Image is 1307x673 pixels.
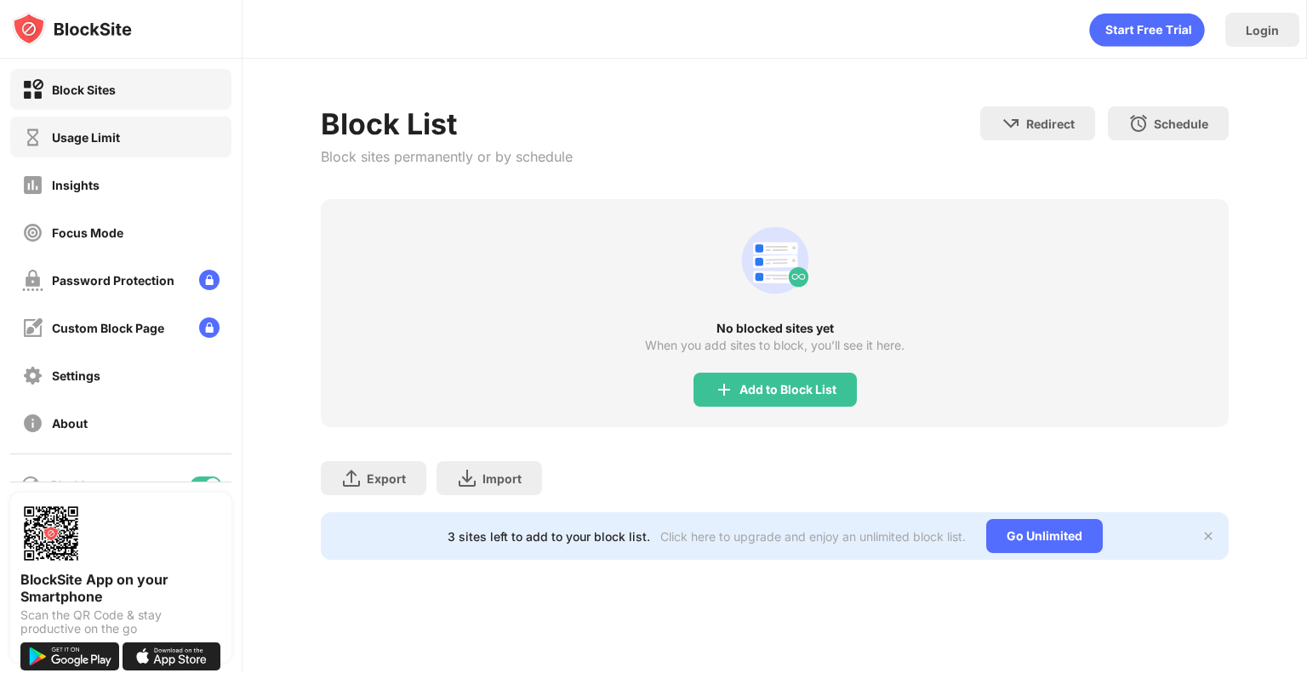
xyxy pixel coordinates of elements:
img: blocking-icon.svg [20,475,41,495]
div: Import [482,471,522,486]
div: Login [1246,23,1279,37]
div: Custom Block Page [52,321,164,335]
div: Insights [52,178,100,192]
img: insights-off.svg [22,174,43,196]
img: about-off.svg [22,413,43,434]
div: No blocked sites yet [321,322,1229,335]
div: Focus Mode [52,225,123,240]
div: animation [734,220,816,301]
div: 3 sites left to add to your block list. [448,529,650,544]
img: get-it-on-google-play.svg [20,642,119,670]
div: Settings [52,368,100,383]
img: options-page-qr-code.png [20,503,82,564]
img: x-button.svg [1201,529,1215,543]
div: Schedule [1154,117,1208,131]
div: Click here to upgrade and enjoy an unlimited block list. [660,529,966,544]
div: Password Protection [52,273,174,288]
div: Block sites permanently or by schedule [321,148,573,165]
img: customize-block-page-off.svg [22,317,43,339]
div: Add to Block List [739,383,836,396]
img: lock-menu.svg [199,317,220,338]
div: Redirect [1026,117,1075,131]
div: animation [1089,13,1205,47]
img: block-on.svg [22,79,43,100]
div: Scan the QR Code & stay productive on the go [20,608,221,636]
img: lock-menu.svg [199,270,220,290]
div: Block Sites [52,83,116,97]
div: Export [367,471,406,486]
img: time-usage-off.svg [22,127,43,148]
div: About [52,416,88,431]
div: When you add sites to block, you’ll see it here. [645,339,905,352]
div: BlockSite App on your Smartphone [20,571,221,605]
div: Go Unlimited [986,519,1103,553]
img: settings-off.svg [22,365,43,386]
img: focus-off.svg [22,222,43,243]
div: Usage Limit [52,130,120,145]
div: Blocking [51,478,99,493]
div: Block List [321,106,573,141]
img: download-on-the-app-store.svg [123,642,221,670]
img: password-protection-off.svg [22,270,43,291]
img: logo-blocksite.svg [12,12,132,46]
